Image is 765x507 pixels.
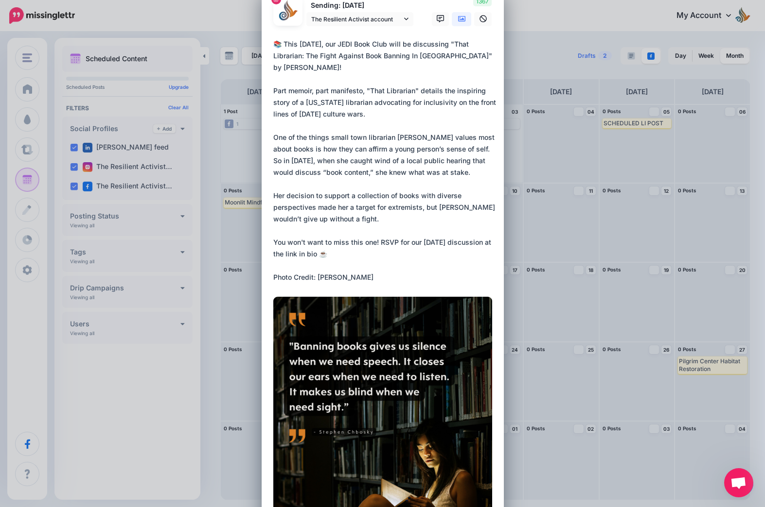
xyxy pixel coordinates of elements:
[306,12,413,26] a: The Resilient Activist account
[311,14,402,24] span: The Resilient Activist account
[273,38,497,283] div: 📚 This [DATE], our JEDI Book Club will be discussing "That Librarian: The Fight Against Book Bann...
